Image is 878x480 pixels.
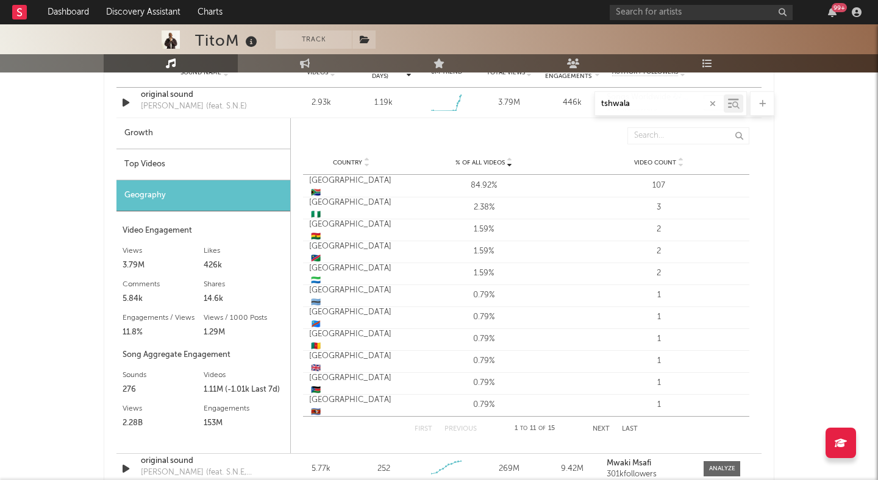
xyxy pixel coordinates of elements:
div: 426k [204,258,285,273]
a: original sound [141,455,268,467]
div: 252 [377,463,390,475]
div: [GEOGRAPHIC_DATA] [309,197,393,221]
div: 3.79M [123,258,204,273]
span: % of all Videos [455,159,505,166]
input: Search... [627,127,749,144]
div: [GEOGRAPHIC_DATA] [309,241,393,264]
span: 🇬🇭 [311,233,321,241]
div: 1.59% [399,267,568,280]
div: [PERSON_NAME] (feat. S.N.E, EeQue) [141,467,268,479]
div: Engagements / Views [123,311,204,325]
div: Growth [116,118,290,149]
div: 5.77k [293,463,349,475]
div: Views [123,244,204,258]
div: Shares [204,277,285,292]
div: 2.28B [123,416,204,431]
div: 9.42M [544,463,601,475]
div: Engagements [204,401,285,416]
div: 11.8% [123,325,204,340]
div: 1.59% [399,245,568,258]
div: 1.59% [399,224,568,236]
div: 153M [204,416,285,431]
div: 99 + [832,3,847,12]
button: Track [276,30,352,49]
div: [GEOGRAPHIC_DATA] [309,284,393,308]
div: 84.92% [399,180,568,192]
div: 0.79% [399,333,568,345]
div: Video Engagement [123,224,284,238]
div: 1.29M [204,325,285,340]
div: 1 11 15 [501,422,568,436]
div: 2 [574,245,743,258]
button: Last [622,426,638,432]
div: [GEOGRAPHIC_DATA] [309,175,393,199]
div: 3 [574,202,743,214]
div: 1.11M (-1.01k Last 7d) [204,383,285,397]
span: Video Count [634,159,676,166]
button: Next [593,426,610,432]
div: [GEOGRAPHIC_DATA] [309,306,393,330]
div: 0.79% [399,377,568,389]
a: Mwaki Msafi [607,459,691,468]
div: Comments [123,277,204,292]
div: [GEOGRAPHIC_DATA] [309,394,393,418]
div: Sounds [123,368,204,383]
div: Geography [116,180,290,211]
button: First [415,426,432,432]
span: 🇳🇦 [311,255,321,263]
div: 1 [574,311,743,323]
span: to [520,426,527,431]
div: 1 [574,399,743,411]
button: Previous [444,426,477,432]
span: Country [333,159,362,166]
span: 🇿🇦 [311,189,321,197]
div: Views / 1000 Posts [204,311,285,325]
div: Top Videos [116,149,290,180]
span: 🇧🇼 [311,298,321,306]
div: 301k followers [607,470,691,479]
input: Search by song name or URL [595,99,724,109]
div: 0.79% [399,311,568,323]
span: 🇸🇿 [311,408,321,416]
span: 🇸🇸 [311,386,321,394]
div: Views [123,401,204,416]
div: 1 [574,289,743,302]
span: 🇬🇧 [311,364,321,372]
span: 🇨🇩 [311,320,321,328]
div: Videos [204,368,285,383]
span: 🇸🇱 [311,277,321,284]
div: 1 [574,333,743,345]
div: 0.79% [399,289,568,302]
strong: Mwaki Msafi [607,459,651,467]
span: 🇳🇬 [311,211,321,219]
div: 276 [123,383,204,397]
div: 1 [574,355,743,367]
div: [GEOGRAPHIC_DATA] [309,372,393,396]
span: of [538,426,546,431]
div: [GEOGRAPHIC_DATA] [309,350,393,374]
div: 0.79% [399,355,568,367]
div: [GEOGRAPHIC_DATA] [309,219,393,242]
div: Song Aggregate Engagement [123,348,284,362]
div: 2 [574,267,743,280]
div: Likes [204,244,285,258]
span: 🇨🇲 [311,342,321,350]
input: Search for artists [610,5,793,20]
div: 5.84k [123,292,204,306]
div: 0.79% [399,399,568,411]
div: 2 [574,224,743,236]
div: 269M [481,463,538,475]
div: 107 [574,180,743,192]
div: 2.38% [399,202,568,214]
div: 1 [574,377,743,389]
button: 99+ [828,7,837,17]
div: [GEOGRAPHIC_DATA] [309,328,393,352]
div: [GEOGRAPHIC_DATA] [309,263,393,286]
a: original sound [141,89,268,101]
div: TitoM [195,30,260,51]
div: 14.6k [204,292,285,306]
